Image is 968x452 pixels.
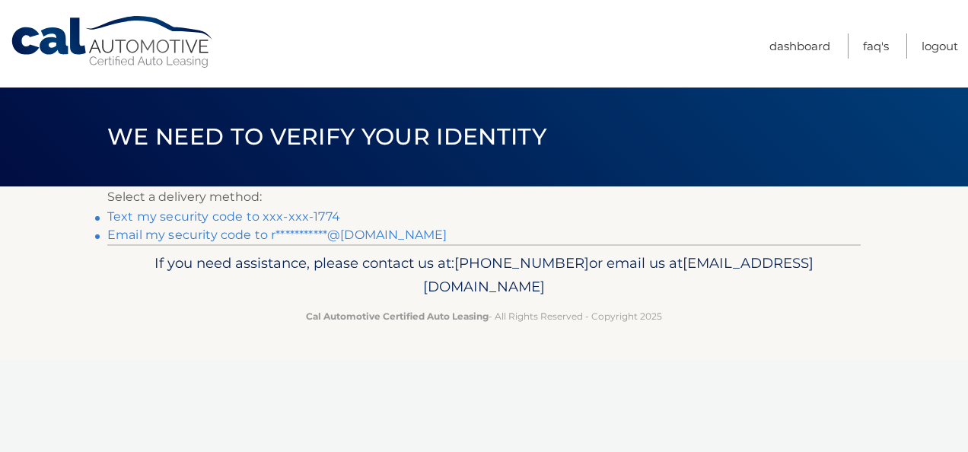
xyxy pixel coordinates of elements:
[454,254,589,272] span: [PHONE_NUMBER]
[117,251,851,300] p: If you need assistance, please contact us at: or email us at
[769,33,830,59] a: Dashboard
[107,186,861,208] p: Select a delivery method:
[922,33,958,59] a: Logout
[107,123,546,151] span: We need to verify your identity
[107,209,340,224] a: Text my security code to xxx-xxx-1774
[863,33,889,59] a: FAQ's
[306,310,489,322] strong: Cal Automotive Certified Auto Leasing
[10,15,215,69] a: Cal Automotive
[117,308,851,324] p: - All Rights Reserved - Copyright 2025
